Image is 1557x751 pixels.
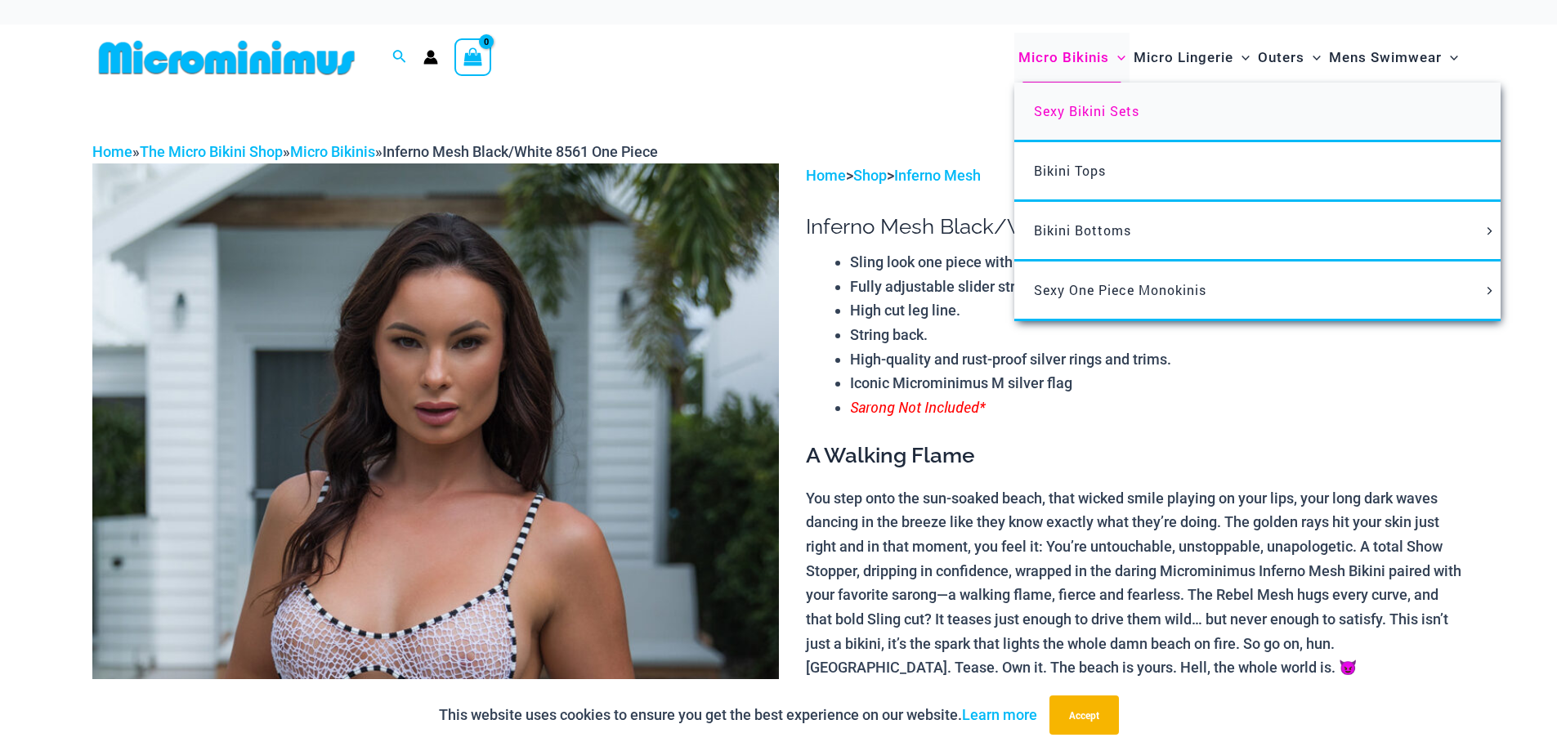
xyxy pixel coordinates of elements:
span: Mens Swimwear [1329,37,1442,78]
li: High-quality and rust-proof silver rings and trims. [850,347,1465,372]
span: Menu Toggle [1479,287,1497,295]
span: Bikini Bottoms [1034,221,1131,239]
h3: A Walking Flame [806,442,1465,470]
span: Outers [1258,37,1304,78]
a: Home [806,167,846,184]
span: Inferno Mesh Black/White 8561 One Piece [383,143,658,160]
img: MM SHOP LOGO FLAT [92,39,361,76]
p: You step onto the sun-soaked beach, that wicked smile playing on your lips, your long dark waves ... [806,486,1465,681]
a: Search icon link [392,47,407,68]
li: String back. [850,323,1465,347]
li: Iconic Microminimus M silver flag [850,371,1465,396]
a: Home [92,143,132,160]
span: Sarong Not Included* [850,397,985,417]
span: Menu Toggle [1304,37,1321,78]
a: View Shopping Cart, empty [454,38,492,76]
span: Sexy Bikini Sets [1034,102,1139,119]
a: OutersMenu ToggleMenu Toggle [1254,33,1325,83]
span: Menu Toggle [1233,37,1250,78]
a: Sexy Bikini Sets [1014,83,1501,142]
a: Shop [853,167,887,184]
span: Menu Toggle [1479,227,1497,235]
a: Inferno Mesh [894,167,981,184]
span: Sexy One Piece Monokinis [1034,281,1206,298]
span: Bikini Tops [1034,162,1106,179]
span: Micro Bikinis [1018,37,1109,78]
span: Menu Toggle [1442,37,1458,78]
a: Mens SwimwearMenu ToggleMenu Toggle [1325,33,1462,83]
li: Fully adjustable slider straps. [850,275,1465,299]
span: » » » [92,143,658,160]
a: Account icon link [423,50,438,65]
h1: Inferno Mesh Black/White 8561 One Piece [806,214,1465,239]
span: Micro Lingerie [1134,37,1233,78]
li: High cut leg line. [850,298,1465,323]
span: Menu Toggle [1109,37,1125,78]
a: Micro Bikinis [290,143,375,160]
li: Sling look one piece with daring cutouts. [850,250,1465,275]
a: Sexy One Piece MonokinisMenu ToggleMenu Toggle [1014,262,1501,321]
a: Learn more [962,706,1037,723]
a: The Micro Bikini Shop [140,143,283,160]
a: Micro BikinisMenu ToggleMenu Toggle [1014,33,1130,83]
p: > > [806,163,1465,188]
a: Micro LingerieMenu ToggleMenu Toggle [1130,33,1254,83]
nav: Site Navigation [1012,30,1465,85]
button: Accept [1049,695,1119,735]
a: Bikini Tops [1014,142,1501,202]
a: Bikini BottomsMenu ToggleMenu Toggle [1014,202,1501,262]
p: This website uses cookies to ensure you get the best experience on our website. [439,703,1037,727]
